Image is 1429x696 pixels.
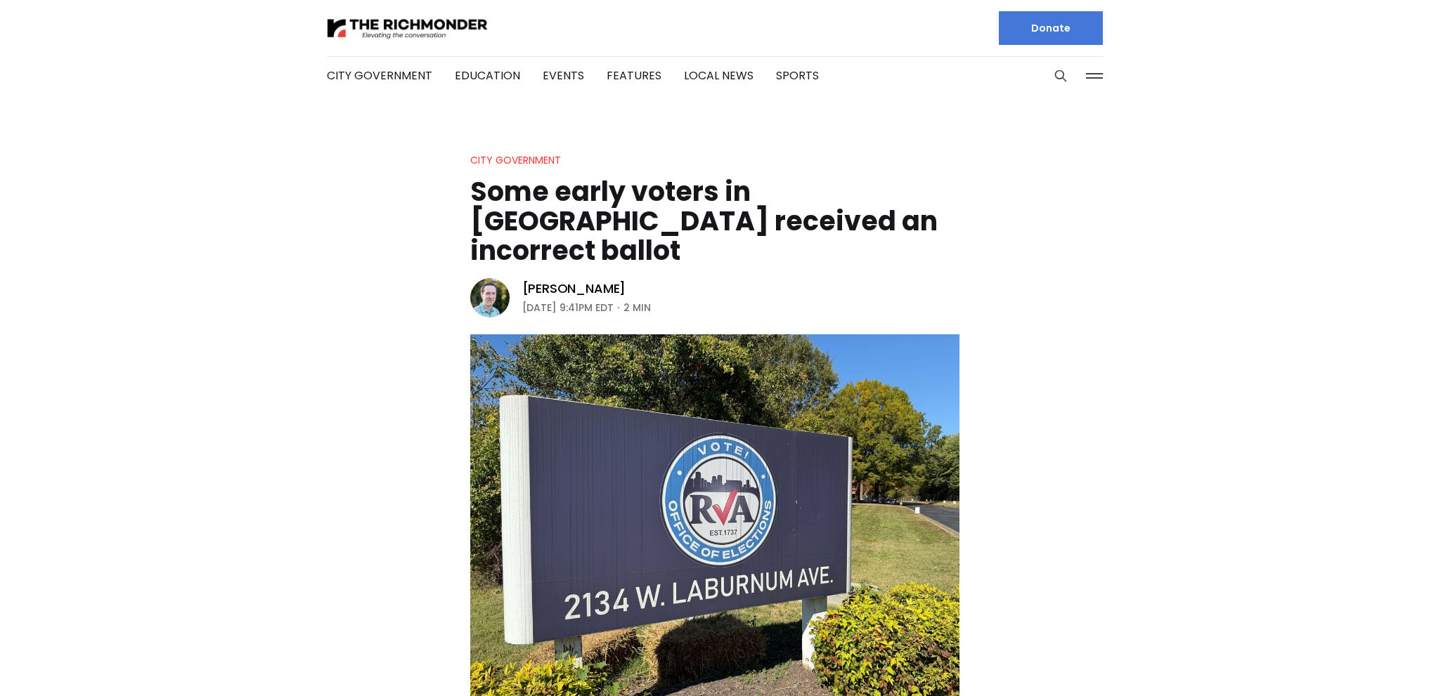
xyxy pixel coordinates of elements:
[470,177,959,265] h1: Some early voters in [GEOGRAPHIC_DATA] received an incorrect ballot
[684,67,754,84] a: Local News
[327,67,432,84] a: City Government
[522,280,626,297] a: [PERSON_NAME]
[623,299,651,316] span: 2 min
[776,67,819,84] a: Sports
[522,299,614,316] time: [DATE] 9:41PM EDT
[470,278,510,317] img: Michael Phillips
[327,16,489,41] img: The Richmonder
[455,67,520,84] a: Education
[999,11,1103,45] a: Donate
[607,67,661,84] a: Features
[1310,627,1429,696] iframe: portal-trigger
[543,67,584,84] a: Events
[1050,65,1071,86] button: Search this site
[470,153,561,167] a: City Government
